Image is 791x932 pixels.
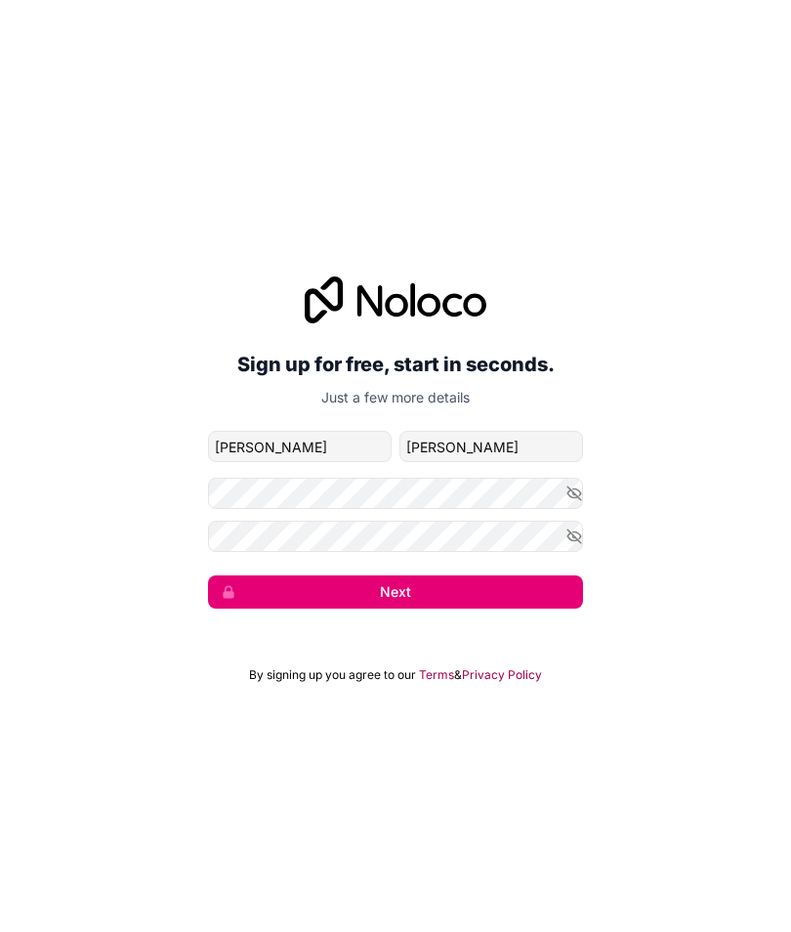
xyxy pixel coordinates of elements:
[419,667,454,683] a: Terms
[208,575,583,609] button: Next
[208,478,583,509] input: Password
[208,347,583,382] h2: Sign up for free, start in seconds.
[454,667,462,683] span: &
[208,431,392,462] input: given-name
[208,521,583,552] input: Confirm password
[462,667,542,683] a: Privacy Policy
[249,667,416,683] span: By signing up you agree to our
[399,431,583,462] input: family-name
[208,388,583,407] p: Just a few more details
